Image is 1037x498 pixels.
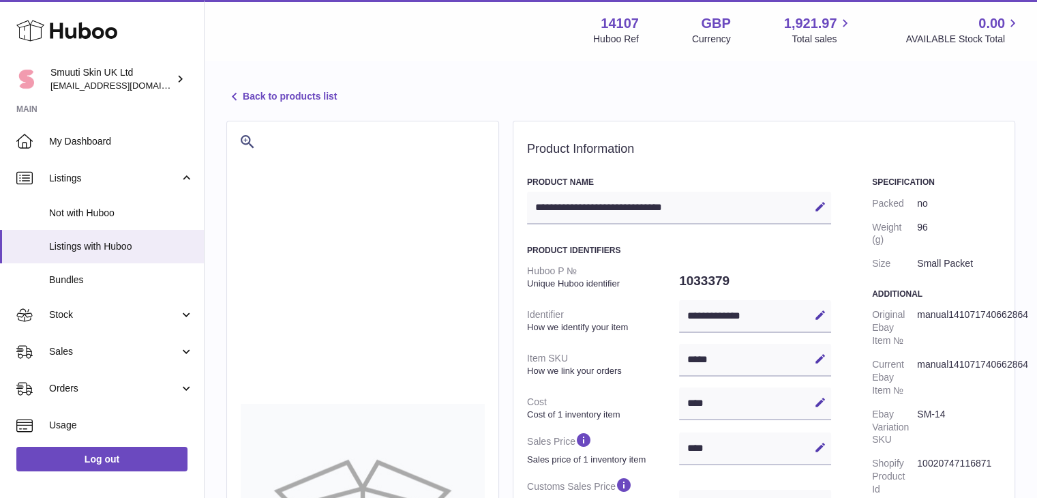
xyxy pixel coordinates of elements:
div: Currency [692,33,731,46]
dt: Size [872,252,917,276]
dt: Sales Price [527,426,679,471]
dt: Current Ebay Item № [872,353,917,402]
span: 1,921.97 [784,14,837,33]
dd: no [917,192,1001,216]
strong: How we link your orders [527,365,676,377]
strong: Sales price of 1 inventory item [527,454,676,466]
dt: Packed [872,192,917,216]
span: Total sales [792,33,852,46]
dd: SM-14 [917,402,1001,452]
strong: GBP [701,14,730,33]
span: Listings [49,172,179,185]
a: 1,921.97 Total sales [784,14,853,46]
div: Huboo Ref [593,33,639,46]
span: Sales [49,345,179,358]
dt: Weight (g) [872,216,917,252]
span: Orders [49,382,179,395]
span: AVAILABLE Stock Total [905,33,1021,46]
dt: Item SKU [527,347,679,382]
dd: manual141071740662864 [917,353,1001,402]
strong: How we identify your item [527,321,676,334]
dt: Original Ebay Item № [872,303,917,353]
span: Bundles [49,274,194,287]
span: Listings with Huboo [49,240,194,253]
span: 0.00 [978,14,1005,33]
h3: Product Name [527,177,831,188]
h3: Additional [872,289,1001,299]
div: Smuuti Skin UK Ltd [50,66,173,92]
strong: Cost of 1 inventory item [527,409,676,421]
dt: Ebay Variation SKU [872,402,917,452]
dt: Identifier [527,303,679,338]
dd: 1033379 [679,267,831,295]
dd: 96 [917,216,1001,252]
span: Not with Huboo [49,207,194,220]
dd: manual141071740662864 [917,303,1001,353]
h3: Specification [872,177,1001,188]
a: 0.00 AVAILABLE Stock Total [905,14,1021,46]
img: Paivi.korvela@gmail.com [16,69,37,89]
span: My Dashboard [49,135,194,148]
h2: Product Information [527,142,1001,157]
a: Log out [16,447,187,471]
span: Stock [49,308,179,321]
h3: Product Identifiers [527,245,831,256]
dd: Small Packet [917,252,1001,276]
dt: Huboo P № [527,259,679,295]
span: [EMAIL_ADDRESS][DOMAIN_NAME] [50,80,200,91]
span: Usage [49,419,194,432]
a: Back to products list [226,89,337,105]
strong: Unique Huboo identifier [527,278,676,290]
dt: Cost [527,390,679,426]
strong: 14107 [601,14,639,33]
